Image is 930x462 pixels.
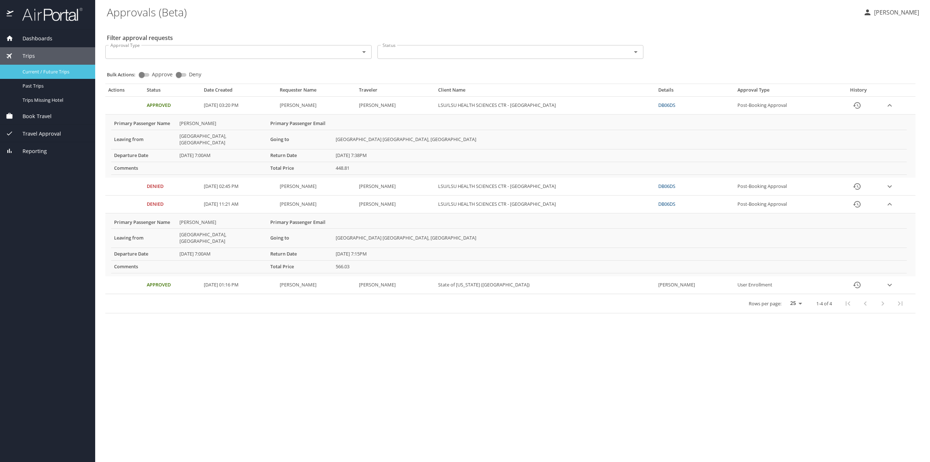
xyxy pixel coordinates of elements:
span: Deny [189,72,201,77]
a: DB06DS [658,201,675,207]
th: Leaving from [111,130,177,149]
p: Rows per page: [749,301,781,306]
td: Post-Booking Approval [735,196,836,213]
th: Return Date [267,149,333,162]
img: airportal-logo.png [14,7,82,21]
td: Denied [144,196,201,213]
h2: Filter approval requests [107,32,173,44]
td: 448.81 [333,162,907,174]
td: [PERSON_NAME] [356,276,435,294]
th: Primary Passenger Email [267,216,333,229]
td: LSU/LSU HEALTH SCIENCES CTR - [GEOGRAPHIC_DATA] [435,196,655,213]
td: [GEOGRAPHIC_DATA] [GEOGRAPHIC_DATA], [GEOGRAPHIC_DATA] [333,130,907,149]
td: [DATE] 03:20 PM [201,97,277,115]
td: LSU/LSU HEALTH SCIENCES CTR - [GEOGRAPHIC_DATA] [435,97,655,115]
button: [PERSON_NAME] [860,6,922,19]
th: Approval Type [735,87,836,96]
td: [PERSON_NAME] [177,117,267,130]
span: Book Travel [13,112,52,120]
td: [PERSON_NAME] [277,178,356,196]
td: [PERSON_NAME] [177,216,267,229]
td: [DATE] 02:45 PM [201,178,277,196]
img: icon-airportal.png [7,7,14,21]
button: Open [631,47,641,57]
span: Reporting [13,147,47,155]
td: User Enrollment [735,276,836,294]
td: [PERSON_NAME] [277,97,356,115]
th: History [836,87,881,96]
p: [PERSON_NAME] [872,8,919,17]
th: Details [655,87,735,96]
th: Leaving from [111,229,177,248]
button: expand row [884,181,895,192]
td: [DATE] 7:00AM [177,248,267,261]
span: Current / Future Trips [23,68,86,75]
th: Status [144,87,201,96]
td: [DATE] 01:16 PM [201,276,277,294]
td: [PERSON_NAME] [356,178,435,196]
button: History [848,196,866,213]
td: [DATE] 7:38PM [333,149,907,162]
table: More info for approvals [111,117,907,175]
td: [PERSON_NAME] [356,97,435,115]
table: Approval table [105,87,915,313]
button: History [848,178,866,195]
td: [DATE] 7:15PM [333,248,907,261]
th: Going to [267,229,333,248]
th: Comments [111,162,177,174]
p: Bulk Actions: [107,71,141,78]
td: Post-Booking Approval [735,178,836,196]
h1: Approvals (Beta) [107,1,857,23]
th: Client Name [435,87,655,96]
td: State of [US_STATE] ([GEOGRAPHIC_DATA]) [435,276,655,294]
select: rows per page [784,298,805,309]
th: Total Price [267,261,333,273]
th: Date Created [201,87,277,96]
th: Primary Passenger Email [267,117,333,130]
td: [GEOGRAPHIC_DATA] [GEOGRAPHIC_DATA], [GEOGRAPHIC_DATA] [333,229,907,248]
th: Return Date [267,248,333,261]
table: More info for approvals [111,216,907,274]
span: Approve [152,72,173,77]
th: Primary Passenger Name [111,216,177,229]
p: 1-4 of 4 [816,301,832,306]
span: Travel Approval [13,130,61,138]
th: Comments [111,261,177,273]
th: Actions [105,87,144,96]
td: [PERSON_NAME] [277,276,356,294]
th: Departure Date [111,149,177,162]
td: LSU/LSU HEALTH SCIENCES CTR - [GEOGRAPHIC_DATA] [435,178,655,196]
td: Approved [144,276,201,294]
span: Trips [13,52,35,60]
button: History [848,276,866,294]
th: Traveler [356,87,435,96]
td: [DATE] 7:00AM [177,149,267,162]
span: Past Trips [23,83,86,89]
td: [PERSON_NAME] [655,276,735,294]
td: [PERSON_NAME] [277,196,356,213]
th: Going to [267,130,333,149]
td: [DATE] 11:21 AM [201,196,277,213]
button: expand row [884,100,895,111]
th: Departure Date [111,248,177,261]
button: History [848,97,866,114]
td: [PERSON_NAME] [356,196,435,213]
td: [GEOGRAPHIC_DATA], [GEOGRAPHIC_DATA] [177,229,267,248]
a: DB06DS [658,102,675,108]
td: [GEOGRAPHIC_DATA], [GEOGRAPHIC_DATA] [177,130,267,149]
span: Trips Missing Hotel [23,97,86,104]
th: Primary Passenger Name [111,117,177,130]
th: Total Price [267,162,333,174]
button: expand row [884,199,895,210]
td: Post-Booking Approval [735,97,836,115]
a: DB06DS [658,183,675,189]
button: expand row [884,280,895,290]
td: Approved [144,97,201,115]
td: 566.03 [333,261,907,273]
span: Dashboards [13,35,52,43]
td: Denied [144,178,201,196]
button: Open [359,47,369,57]
th: Requester Name [277,87,356,96]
